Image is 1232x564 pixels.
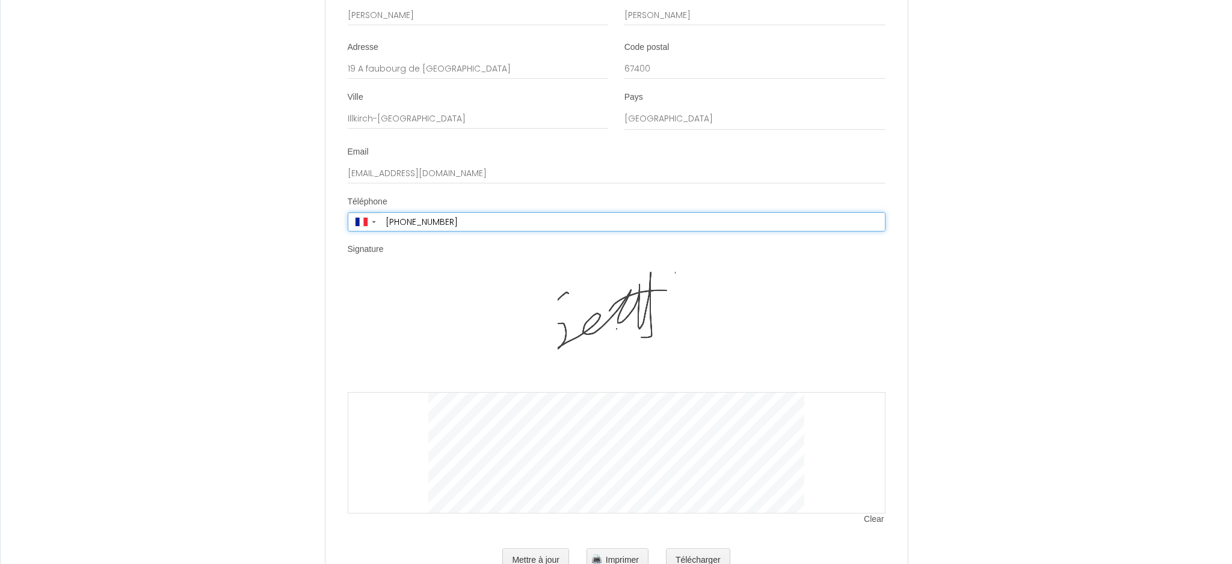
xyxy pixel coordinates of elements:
label: Téléphone [348,196,387,208]
span: ▼ [371,219,377,224]
label: Email [348,146,369,158]
label: Signature [348,244,384,256]
label: Pays [624,91,643,103]
input: +33 6 12 34 56 78 [381,213,885,231]
label: Adresse [348,41,378,54]
label: Code postal [624,41,670,54]
img: signature [558,272,676,392]
img: printer.png [592,554,602,564]
span: Clear [864,513,885,526]
label: Ville [348,91,363,103]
